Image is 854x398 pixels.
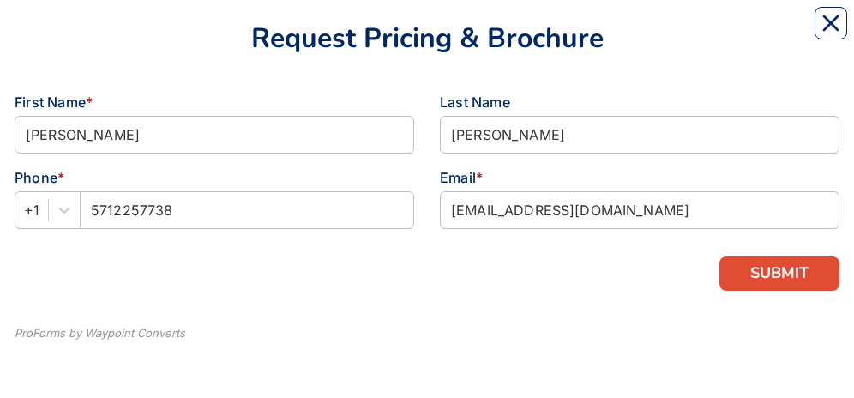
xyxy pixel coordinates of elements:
[815,7,847,39] button: Close
[15,325,185,342] div: ProForms by Waypoint Converts
[15,93,86,111] span: First Name
[719,256,839,291] button: SUBMIT
[440,93,510,111] span: Last Name
[440,169,476,186] span: Email
[15,25,839,52] div: Request Pricing & Brochure
[15,169,57,186] span: Phone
